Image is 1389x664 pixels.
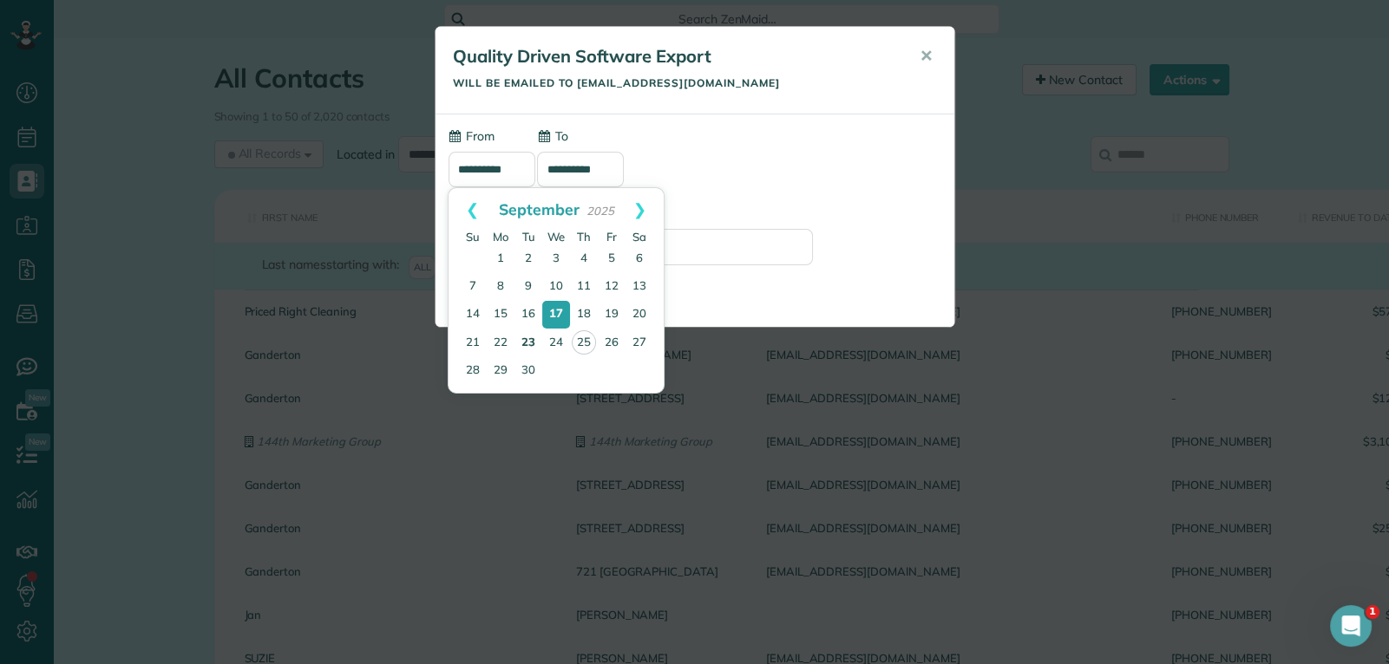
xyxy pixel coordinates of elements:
[466,230,480,244] span: Sunday
[514,357,542,385] a: 30
[487,357,514,385] a: 29
[542,245,570,273] a: 3
[449,127,495,145] label: From
[522,230,535,244] span: Tuesday
[459,329,487,357] a: 21
[514,301,542,329] a: 16
[632,230,646,244] span: Saturday
[598,301,626,329] a: 19
[514,245,542,273] a: 2
[487,245,514,273] a: 1
[542,273,570,301] a: 10
[626,301,653,329] a: 20
[487,301,514,329] a: 15
[449,205,941,222] label: (Optional) Send a copy of this email to:
[487,273,514,301] a: 8
[572,330,596,355] a: 25
[542,329,570,357] a: 24
[570,273,598,301] a: 11
[570,245,598,273] a: 4
[459,357,487,385] a: 28
[626,329,653,357] a: 27
[920,46,933,66] span: ✕
[453,77,895,88] h5: Will be emailed to [EMAIL_ADDRESS][DOMAIN_NAME]
[606,230,617,244] span: Friday
[626,245,653,273] a: 6
[598,329,626,357] a: 26
[449,188,496,231] a: Prev
[459,273,487,301] a: 7
[577,230,591,244] span: Thursday
[453,44,895,68] h5: Quality Driven Software Export
[586,204,614,218] span: 2025
[459,301,487,329] a: 14
[537,127,567,145] label: To
[514,329,542,357] a: 23
[598,273,626,301] a: 12
[542,301,570,329] a: 17
[598,245,626,273] a: 5
[1366,605,1379,619] span: 1
[1330,605,1372,647] iframe: Intercom live chat
[499,199,580,218] span: September
[487,329,514,357] a: 22
[616,188,664,231] a: Next
[514,273,542,301] a: 9
[493,230,508,244] span: Monday
[547,230,565,244] span: Wednesday
[626,273,653,301] a: 13
[570,301,598,329] a: 18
